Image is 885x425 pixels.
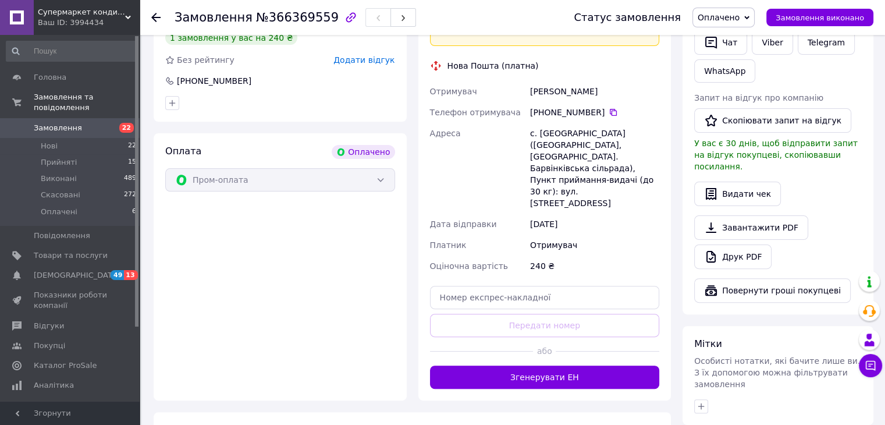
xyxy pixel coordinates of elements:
[34,290,108,311] span: Показники роботи компанії
[698,13,740,22] span: Оплачено
[528,123,662,214] div: с. [GEOGRAPHIC_DATA] ([GEOGRAPHIC_DATA], [GEOGRAPHIC_DATA]. Барвінківська сільрада), Пункт прийма...
[111,270,124,280] span: 49
[151,12,161,23] div: Повернутися назад
[175,10,253,24] span: Замовлення
[528,256,662,277] div: 240 ₴
[528,214,662,235] div: [DATE]
[694,356,860,389] span: Особисті нотатки, які бачите лише ви. З їх допомогою можна фільтрувати замовлення
[430,129,461,138] span: Адреса
[38,7,125,17] span: Супермаркет кондитера
[776,13,864,22] span: Замовлення виконано
[694,338,722,349] span: Мітки
[694,139,858,171] span: У вас є 30 днів, щоб відправити запит на відгук покупцеві, скопіювавши посилання.
[165,146,201,157] span: Оплата
[694,93,823,102] span: Запит на відгук про компанію
[34,250,108,261] span: Товари та послуги
[332,145,394,159] div: Оплачено
[34,400,108,421] span: Управління сайтом
[430,366,660,389] button: Згенерувати ЕН
[694,182,781,206] button: Видати чек
[430,240,467,250] span: Платник
[694,215,808,240] a: Завантажити PDF
[34,321,64,331] span: Відгуки
[430,261,508,271] span: Оціночна вартість
[124,270,137,280] span: 13
[119,123,134,133] span: 22
[752,30,792,55] a: Viber
[165,31,297,45] div: 1 замовлення у вас на 240 ₴
[41,141,58,151] span: Нові
[6,41,137,62] input: Пошук
[34,360,97,371] span: Каталог ProSale
[34,123,82,133] span: Замовлення
[694,278,851,303] button: Повернути гроші покупцеві
[430,219,497,229] span: Дата відправки
[132,207,136,217] span: 6
[124,173,136,184] span: 489
[694,59,755,83] a: WhatsApp
[38,17,140,28] div: Ваш ID: 3994434
[256,10,339,24] span: №366369559
[34,231,90,241] span: Повідомлення
[430,286,660,309] input: Номер експрес-накладної
[34,270,120,281] span: [DEMOGRAPHIC_DATA]
[34,380,74,391] span: Аналітика
[528,235,662,256] div: Отримувач
[176,75,253,87] div: [PHONE_NUMBER]
[41,173,77,184] span: Виконані
[798,30,855,55] a: Telegram
[333,55,394,65] span: Додати відгук
[128,141,136,151] span: 22
[766,9,873,26] button: Замовлення виконано
[574,12,681,23] div: Статус замовлення
[34,92,140,113] span: Замовлення та повідомлення
[41,207,77,217] span: Оплачені
[528,81,662,102] div: [PERSON_NAME]
[533,345,556,357] span: або
[34,72,66,83] span: Головна
[128,157,136,168] span: 15
[41,190,80,200] span: Скасовані
[34,341,65,351] span: Покупці
[430,108,521,117] span: Телефон отримувача
[694,30,747,55] button: Чат
[124,190,136,200] span: 272
[445,60,542,72] div: Нова Пошта (платна)
[694,245,772,269] a: Друк PDF
[694,108,851,133] button: Скопіювати запит на відгук
[430,87,477,96] span: Отримувач
[530,107,659,118] div: [PHONE_NUMBER]
[177,55,234,65] span: Без рейтингу
[859,354,882,377] button: Чат з покупцем
[41,157,77,168] span: Прийняті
